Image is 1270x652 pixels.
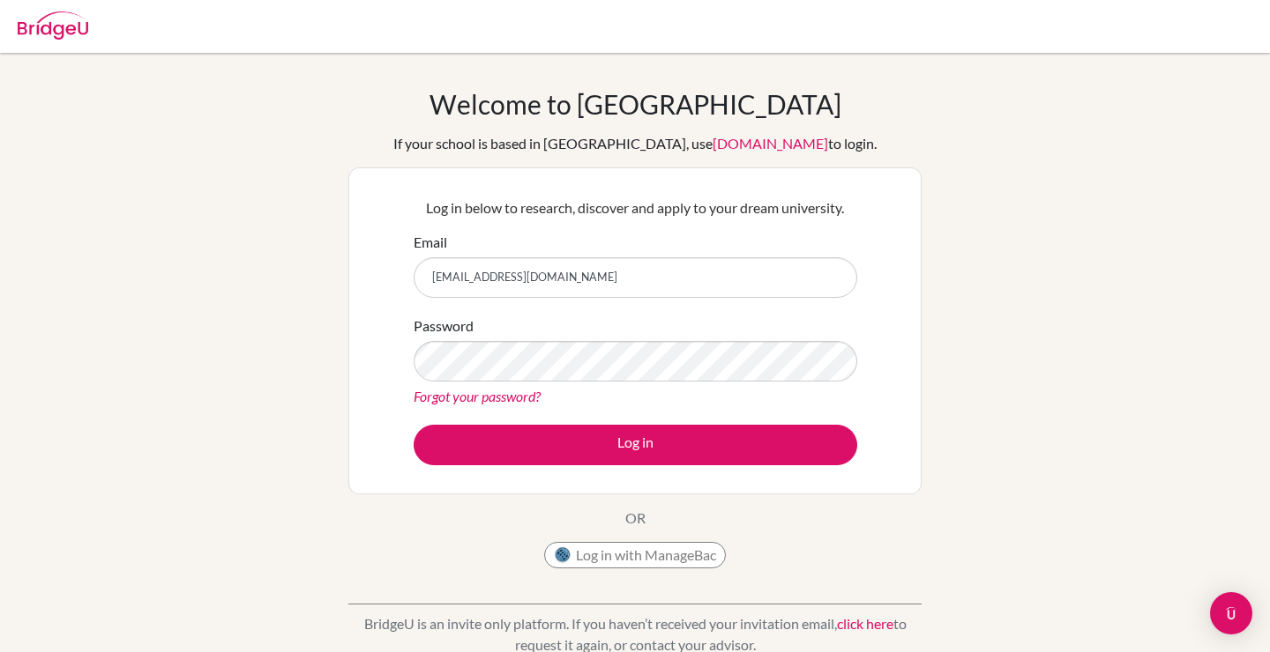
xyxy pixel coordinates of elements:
[713,135,828,152] a: [DOMAIN_NAME]
[414,388,541,404] a: Forgot your password?
[414,425,857,465] button: Log in
[414,197,857,219] p: Log in below to research, discover and apply to your dream university.
[393,133,877,154] div: If your school is based in [GEOGRAPHIC_DATA], use to login.
[414,315,474,337] label: Password
[414,232,447,253] label: Email
[430,88,841,120] h1: Welcome to [GEOGRAPHIC_DATA]
[1210,592,1252,634] div: Open Intercom Messenger
[625,508,646,529] p: OR
[18,11,88,40] img: Bridge-U
[837,615,893,632] a: click here
[544,542,726,568] button: Log in with ManageBac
